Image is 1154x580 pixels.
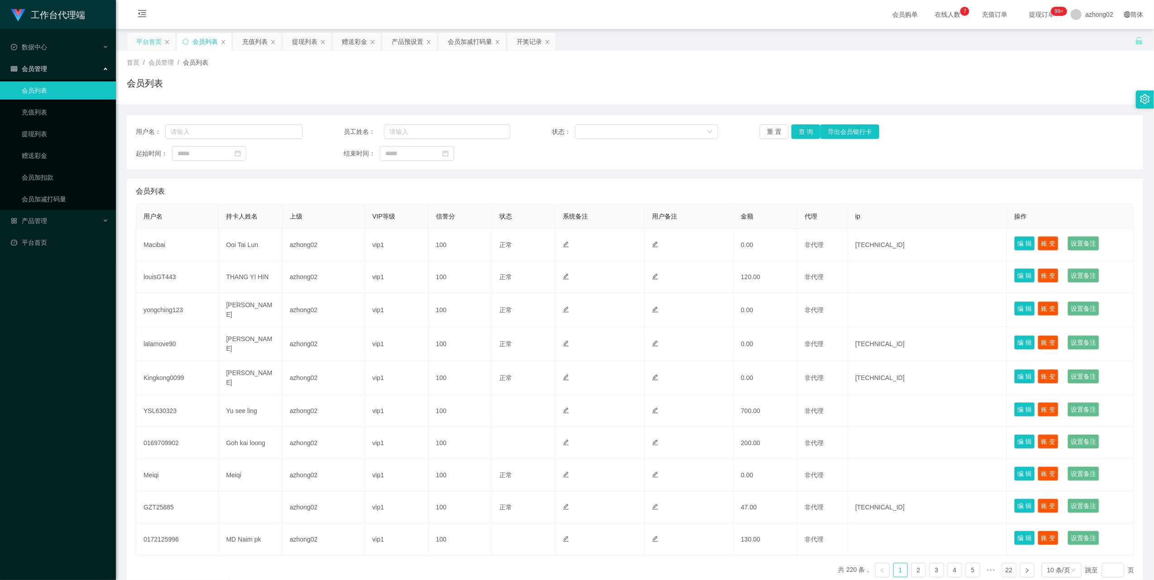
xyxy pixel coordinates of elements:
li: 下一页 [1020,563,1034,577]
td: vip1 [365,427,428,459]
td: 100 [429,229,492,261]
h1: 会员列表 [127,76,163,90]
span: 产品管理 [11,217,47,224]
td: azhong02 [283,293,365,327]
td: 0.00 [734,293,797,327]
i: 图标: close [495,39,500,45]
td: 100 [429,261,492,293]
td: vip1 [365,491,428,523]
i: 图标: edit [563,374,569,380]
td: vip1 [365,261,428,293]
div: 赠送彩金 [342,33,367,50]
button: 账 变 [1038,531,1058,545]
td: 100 [429,523,492,556]
button: 设置备注 [1068,369,1099,384]
td: Meiqi [136,459,219,491]
sup: 1082 [1051,7,1067,16]
span: 用户名 [144,213,163,220]
span: 起始时间： [136,149,172,158]
button: 编 辑 [1014,369,1035,384]
td: 120.00 [734,261,797,293]
div: 会员加减打码量 [448,33,492,50]
button: 账 变 [1038,402,1058,417]
a: 工作台代理端 [11,11,85,18]
span: 状态： [552,127,575,137]
div: 充值列表 [242,33,268,50]
td: azhong02 [283,491,365,523]
td: louisGT443 [136,261,219,293]
i: 图标: close [545,39,550,45]
td: azhong02 [283,459,365,491]
i: 图标: edit [652,504,658,510]
button: 设置备注 [1068,499,1099,513]
span: 非代理 [804,407,824,414]
i: 图标: down [707,129,713,135]
i: 图标: check-circle-o [11,44,17,50]
a: 会员加减打码量 [22,190,109,208]
i: 图标: global [1124,11,1130,18]
input: 请输入 [384,124,510,139]
li: 共 220 条， [838,563,871,577]
td: 100 [429,361,492,395]
span: 非代理 [804,374,824,381]
td: [TECHNICAL_ID] [848,361,1007,395]
span: 用户名： [136,127,165,137]
td: GZT25885 [136,491,219,523]
button: 编 辑 [1014,335,1035,350]
td: [TECHNICAL_ID] [848,491,1007,523]
span: 非代理 [804,536,824,543]
span: 用户备注 [652,213,677,220]
td: 0.00 [734,229,797,261]
img: logo.9652507e.png [11,9,25,22]
a: 2 [912,563,925,577]
td: YSL630323 [136,395,219,427]
i: 图标: edit [563,306,569,313]
span: 系统备注 [563,213,588,220]
span: 非代理 [804,471,824,479]
button: 设置备注 [1068,402,1099,417]
span: 非代理 [804,340,824,347]
i: 图标: right [1025,568,1030,573]
td: 100 [429,491,492,523]
i: 图标: unlock [1135,37,1143,45]
td: 0.00 [734,459,797,491]
a: 4 [948,563,962,577]
span: 正常 [499,306,512,314]
i: 图标: left [880,568,885,573]
span: 在线人数 [930,11,965,18]
button: 账 变 [1038,499,1058,513]
span: ip [855,213,860,220]
button: 设置备注 [1068,434,1099,449]
td: vip1 [365,293,428,327]
a: 5 [966,563,980,577]
span: 会员管理 [11,65,47,72]
i: 图标: down [1071,567,1076,574]
span: 金额 [741,213,754,220]
sup: 7 [960,7,969,16]
td: 700.00 [734,395,797,427]
p: 7 [963,7,967,16]
i: 图标: close [220,39,226,45]
button: 设置备注 [1068,268,1099,283]
span: 首页 [127,59,139,66]
button: 设置备注 [1068,466,1099,481]
td: Kingkong0099 [136,361,219,395]
button: 账 变 [1038,369,1058,384]
td: [TECHNICAL_ID] [848,327,1007,361]
td: azhong02 [283,395,365,427]
span: 状态 [499,213,512,220]
i: 图标: edit [563,241,569,247]
button: 编 辑 [1014,499,1035,513]
span: 员工姓名： [344,127,384,137]
span: 非代理 [804,439,824,447]
i: 图标: edit [563,439,569,446]
a: 22 [1002,563,1016,577]
a: 会员加扣款 [22,168,109,186]
a: 赠送彩金 [22,147,109,165]
span: 代理 [804,213,817,220]
i: 图标: edit [563,471,569,478]
span: 正常 [499,340,512,347]
i: 图标: close [270,39,276,45]
li: 4 [948,563,962,577]
td: [PERSON_NAME] [219,293,282,327]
